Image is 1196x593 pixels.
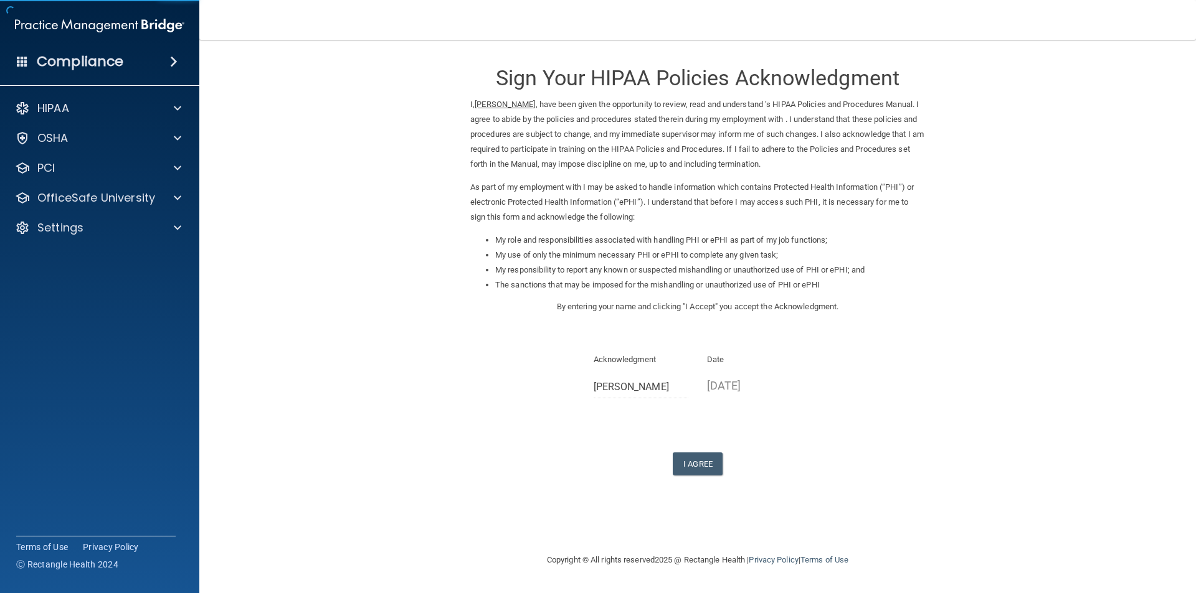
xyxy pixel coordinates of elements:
p: HIPAA [37,101,69,116]
h3: Sign Your HIPAA Policies Acknowledgment [470,67,925,90]
p: As part of my employment with I may be asked to handle information which contains Protected Healt... [470,180,925,225]
p: [DATE] [707,375,802,396]
a: Terms of Use [16,541,68,553]
button: I Agree [673,452,723,475]
a: Settings [15,220,181,235]
p: By entering your name and clicking "I Accept" you accept the Acknowledgment. [470,299,925,314]
p: Settings [37,220,83,235]
div: Copyright © All rights reserved 2025 @ Rectangle Health | | [470,540,925,580]
p: OSHA [37,131,69,146]
span: Ⓒ Rectangle Health 2024 [16,558,118,571]
li: My responsibility to report any known or suspected mishandling or unauthorized use of PHI or ePHI... [495,263,925,278]
p: Acknowledgment [594,352,689,367]
a: PCI [15,161,181,175]
input: Full Name [594,375,689,398]
img: PMB logo [15,13,184,38]
a: Privacy Policy [83,541,139,553]
li: The sanctions that may be imposed for the mishandling or unauthorized use of PHI or ePHI [495,278,925,292]
a: OSHA [15,131,181,146]
a: OfficeSafe University [15,190,181,205]
a: Terms of Use [800,555,848,564]
p: OfficeSafe University [37,190,155,205]
p: PCI [37,161,55,175]
h4: Compliance [37,53,123,70]
ins: [PERSON_NAME] [475,100,535,109]
p: Date [707,352,802,367]
li: My role and responsibilities associated with handling PHI or ePHI as part of my job functions; [495,233,925,248]
li: My use of only the minimum necessary PHI or ePHI to complete any given task; [495,248,925,263]
a: HIPAA [15,101,181,116]
a: Privacy Policy [749,555,798,564]
p: I, , have been given the opportunity to review, read and understand ’s HIPAA Policies and Procedu... [470,97,925,172]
